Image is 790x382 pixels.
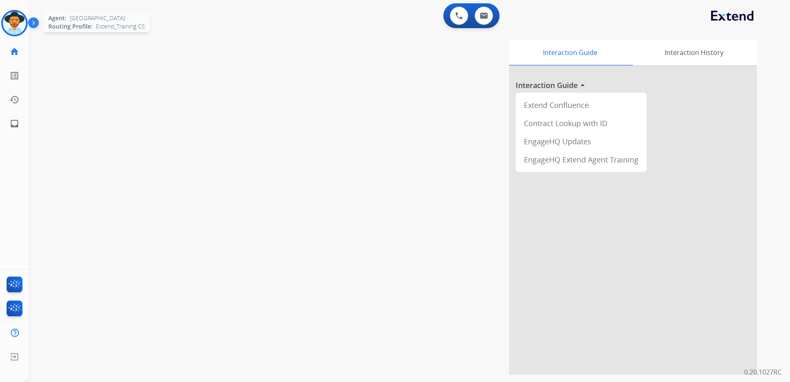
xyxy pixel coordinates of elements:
[744,367,782,377] p: 0.20.1027RC
[48,22,93,31] span: Routing Profile:
[519,150,643,169] div: EngageHQ Extend Agent Training
[10,71,19,81] mat-icon: list_alt
[96,22,145,31] span: Extend_Training CS
[519,132,643,150] div: EngageHQ Updates
[519,114,643,132] div: Contract Lookup with ID
[10,47,19,57] mat-icon: home
[48,14,67,22] span: Agent:
[3,12,26,35] img: avatar
[519,96,643,114] div: Extend Confluence
[509,40,631,65] div: Interaction Guide
[70,14,125,22] span: [GEOGRAPHIC_DATA]
[631,40,757,65] div: Interaction History
[10,119,19,129] mat-icon: inbox
[10,95,19,105] mat-icon: history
